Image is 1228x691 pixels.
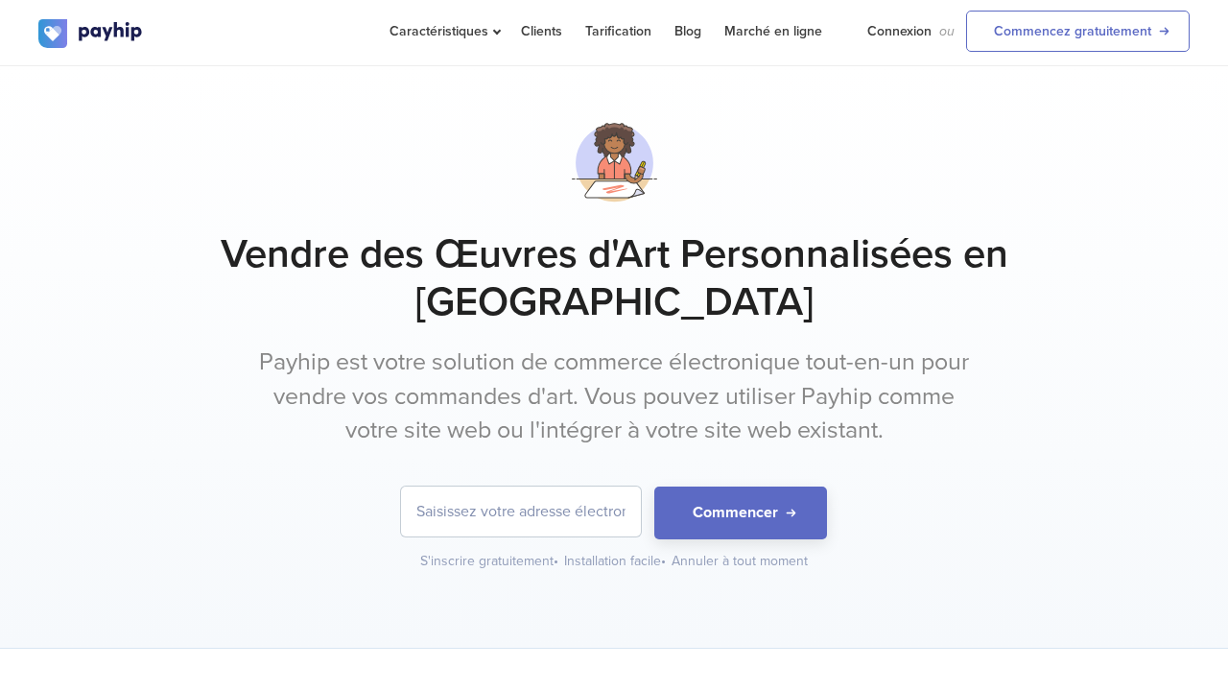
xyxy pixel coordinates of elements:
img: logo.svg [38,19,144,48]
a: Commencez gratuitement [966,11,1190,52]
div: Annuler à tout moment [672,552,808,571]
span: Caractéristiques [390,23,498,39]
span: • [554,553,558,569]
button: Commencer [654,487,827,539]
div: S'inscrire gratuitement [420,552,560,571]
img: svg+xml;utf8,%3Csvg%20xmlns%3D%22http%3A%2F%2Fwww.w3.org%2F2000%2Fsvg%22%20viewBox%3D%220%200%201... [566,114,663,211]
h1: Vendre des Œuvres d'Art Personnalisées en [GEOGRAPHIC_DATA] [38,230,1190,326]
p: Payhip est votre solution de commerce électronique tout-en-un pour vendre vos commandes d'art. Vo... [254,345,974,448]
span: • [661,553,666,569]
input: Saisissez votre adresse électronique [401,487,641,536]
div: Installation facile [564,552,668,571]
